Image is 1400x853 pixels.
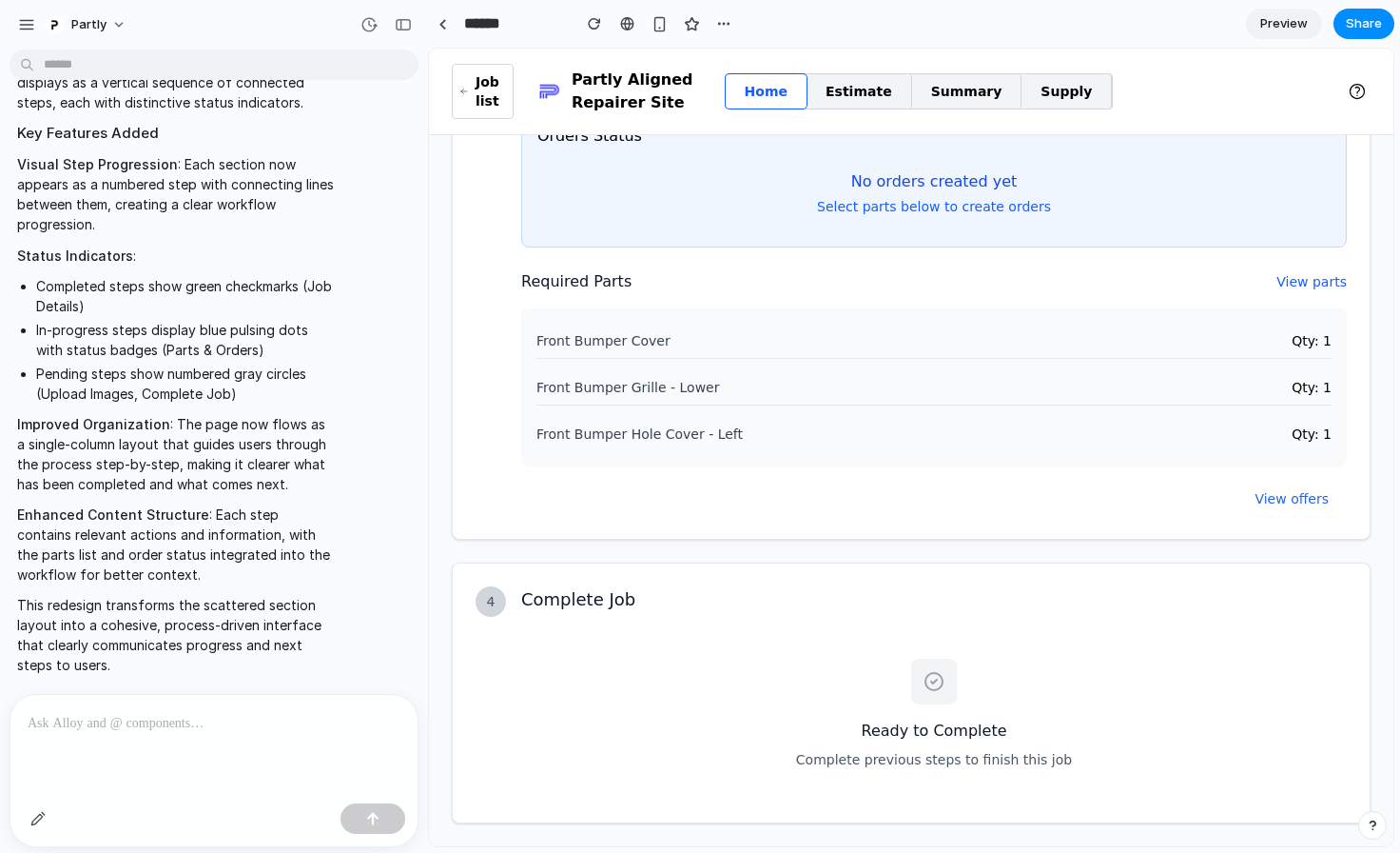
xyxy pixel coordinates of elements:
li: In-progress steps display blue pulsing dots with status badges (Parts & Orders) [36,320,335,360]
strong: Visual Step Progression [17,156,178,172]
span: 4 [58,544,67,563]
p: : The page now flows as a single-column layout that guides users through the process step-by-step... [17,414,335,494]
h2: Key Features Added [17,123,335,145]
span: Front Bumper Cover [107,283,242,302]
span: Preview [1260,14,1308,33]
a: Job list [23,15,85,70]
span: Partly Aligned Repairer Site [143,20,265,66]
p: No orders created yet [108,122,902,145]
p: : Each section now appears as a numbered step with connecting lines between them, creating a clea... [17,154,335,234]
p: Select parts below to create orders [108,149,902,168]
span: View parts [847,224,918,243]
h3: Ready to Complete [92,671,918,694]
p: Complete previous steps to finish this job [92,702,918,721]
a: Summary [483,26,593,60]
h2: Complete Job [92,538,206,565]
li: Pending steps show numbered gray circles (Upload Images, Complete Job) [36,364,335,404]
span: Qty: 1 [863,376,903,395]
strong: Improved Organization [17,416,170,432]
a: Preview [1246,9,1322,39]
a: Home [297,26,378,60]
span: View offers [826,434,900,466]
span: Front Bumper Grille - Lower [107,329,290,348]
a: Estimate [378,26,483,60]
strong: Status Indicators [17,248,133,264]
p: This redesign transforms the scattered section layout into a cohesive, process-driven interface t... [17,595,335,675]
a: Supply [593,26,683,60]
button: Partly [37,10,136,40]
button: Share [1333,9,1394,39]
span: Partly [71,15,107,34]
li: Completed steps show green checkmarks (Job Details) [36,276,335,316]
p: : Each step contains relevant actions and information, with the parts list and order status integ... [17,505,335,585]
span: Qty: 1 [863,329,903,348]
strong: Enhanced Content Structure [17,506,209,523]
span: Qty: 1 [863,283,903,302]
h3: Required Parts [92,222,203,245]
span: Share [1346,14,1382,33]
h3: Orders Status [108,76,213,99]
p: : [17,246,335,266]
span: Front Bumper Hole Cover - Left [107,376,314,395]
